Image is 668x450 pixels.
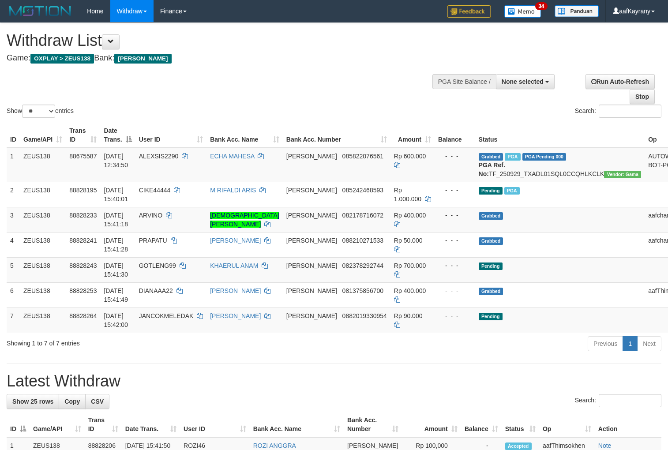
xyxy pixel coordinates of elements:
th: Op: activate to sort column ascending [539,412,595,437]
span: Copy [64,398,80,405]
span: Copy 0882019330954 to clipboard [342,312,387,319]
span: PRAPATU [139,237,167,244]
span: None selected [502,78,544,85]
span: 88675587 [69,153,97,160]
span: Accepted [505,442,532,450]
span: JANCOKMELEDAK [139,312,194,319]
th: Amount: activate to sort column ascending [402,412,461,437]
th: Balance [435,123,475,148]
span: Rp 90.000 [394,312,423,319]
span: [PERSON_NAME] [114,54,171,64]
a: ROZI ANGGRA [253,442,296,449]
span: Copy 088210271533 to clipboard [342,237,383,244]
td: TF_250929_TXADL01SQL0CCQHLKCLK [475,148,645,182]
h1: Latest Withdraw [7,372,661,390]
span: Rp 400.000 [394,287,426,294]
a: Copy [59,394,86,409]
th: Status [475,123,645,148]
td: ZEUS138 [20,307,66,333]
span: [PERSON_NAME] [286,187,337,194]
span: [DATE] 15:40:01 [104,187,128,202]
img: Feedback.jpg [447,5,491,18]
td: 7 [7,307,20,333]
span: [PERSON_NAME] [286,287,337,294]
td: ZEUS138 [20,207,66,232]
span: Marked by aafpengsreynich [504,187,520,195]
a: ECHA MAHESA [210,153,254,160]
a: Stop [630,89,655,104]
td: 3 [7,207,20,232]
span: 34 [535,2,547,10]
span: [PERSON_NAME] [286,262,337,269]
a: [PERSON_NAME] [210,287,261,294]
span: DIANAAA22 [139,287,173,294]
span: OXPLAY > ZEUS138 [30,54,94,64]
a: [DEMOGRAPHIC_DATA][PERSON_NAME] [210,212,279,228]
div: - - - [438,261,472,270]
th: Status: activate to sort column ascending [502,412,539,437]
span: Copy 082378292744 to clipboard [342,262,383,269]
span: [PERSON_NAME] [286,237,337,244]
th: Bank Acc. Number: activate to sort column ascending [344,412,402,437]
div: - - - [438,211,472,220]
span: Grabbed [479,288,503,295]
a: Next [637,336,661,351]
span: GOTLENG99 [139,262,176,269]
button: None selected [496,74,555,89]
span: Pending [479,313,503,320]
th: Bank Acc. Number: activate to sort column ascending [283,123,390,148]
a: Show 25 rows [7,394,59,409]
span: [PERSON_NAME] [347,442,398,449]
span: Copy 085822076561 to clipboard [342,153,383,160]
span: ALEXSIS2290 [139,153,179,160]
th: Game/API: activate to sort column ascending [30,412,85,437]
span: CIKE44444 [139,187,171,194]
span: 88828233 [69,212,97,219]
span: [DATE] 15:41:49 [104,287,128,303]
span: [DATE] 12:34:50 [104,153,128,169]
span: Copy 082178716072 to clipboard [342,212,383,219]
img: MOTION_logo.png [7,4,74,18]
th: Date Trans.: activate to sort column descending [100,123,135,148]
span: Rp 400.000 [394,212,426,219]
span: Vendor URL: https://trx31.1velocity.biz [604,171,641,178]
th: Bank Acc. Name: activate to sort column ascending [250,412,344,437]
span: Grabbed [479,153,503,161]
td: 5 [7,257,20,282]
th: Game/API: activate to sort column ascending [20,123,66,148]
div: Showing 1 to 7 of 7 entries [7,335,272,348]
div: - - - [438,236,472,245]
span: Pending [479,262,503,270]
span: 88828195 [69,187,97,194]
span: Copy 085242468593 to clipboard [342,187,383,194]
label: Show entries [7,105,74,118]
span: 88828253 [69,287,97,294]
th: Amount: activate to sort column ascending [390,123,435,148]
a: 1 [623,336,638,351]
a: Note [598,442,612,449]
input: Search: [599,105,661,118]
span: [DATE] 15:42:00 [104,312,128,328]
span: CSV [91,398,104,405]
span: Rp 50.000 [394,237,423,244]
th: Trans ID: activate to sort column ascending [66,123,100,148]
h4: Game: Bank: [7,54,436,63]
td: ZEUS138 [20,182,66,207]
th: User ID: activate to sort column ascending [135,123,206,148]
div: - - - [438,286,472,295]
h1: Withdraw List [7,32,436,49]
span: [PERSON_NAME] [286,212,337,219]
span: [PERSON_NAME] [286,312,337,319]
a: CSV [85,394,109,409]
span: Copy 081375856700 to clipboard [342,287,383,294]
span: Show 25 rows [12,398,53,405]
a: [PERSON_NAME] [210,312,261,319]
b: PGA Ref. No: [479,161,505,177]
td: 4 [7,232,20,257]
th: Trans ID: activate to sort column ascending [85,412,122,437]
span: Pending [479,187,503,195]
input: Search: [599,394,661,407]
span: Marked by aafpengsreynich [505,153,520,161]
select: Showentries [22,105,55,118]
div: - - - [438,152,472,161]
